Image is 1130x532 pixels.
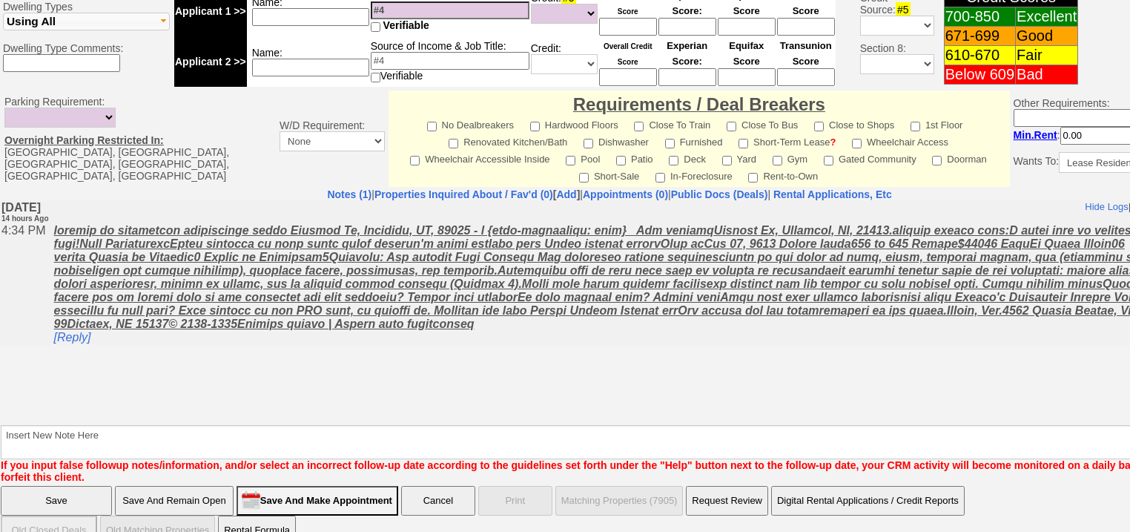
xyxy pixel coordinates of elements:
[830,137,836,148] a: ?
[824,156,833,165] input: Gated Community
[478,486,552,516] button: Print
[276,91,389,187] td: W/D Requirement:
[449,132,567,149] label: Renovated Kitchen/Bath
[634,115,710,132] label: Close To Train
[671,188,768,200] a: Public Docs (Deals)
[944,65,1015,85] td: Below 609
[1034,129,1057,141] span: Rent
[584,139,593,148] input: Dishwasher
[1084,1,1128,12] a: Hide Logs
[247,36,370,87] td: Name:
[616,149,653,166] label: Patio
[573,94,825,114] font: Requirements / Deal Breakers
[722,149,757,166] label: Yard
[237,486,398,516] input: Save And Make Appointment
[655,173,665,183] input: In-Foreclosure
[115,486,234,516] input: Save And Remain Open
[770,188,892,200] a: Rental Applications, Etc
[911,115,963,132] label: 1st Floor
[777,18,835,36] input: Ask Customer: Do You Know Your Transunion Credit Score
[814,122,824,131] input: Close to Shops
[727,122,736,131] input: Close To Bus
[665,132,723,149] label: Furnished
[944,46,1015,65] td: 610-670
[530,115,618,132] label: Hardwood Floors
[579,166,639,183] label: Short-Sale
[1,486,112,516] input: Save
[771,486,965,516] button: Digital Rental Applications / Credit Reports
[669,156,678,165] input: Deck
[748,173,758,183] input: Rent-to-Own
[655,166,733,183] label: In-Foreclosure
[634,122,644,131] input: Close To Train
[53,131,90,143] a: [Reply]
[410,156,420,165] input: Wheelchair Accessible Inside
[555,486,684,516] button: Matching Properties (7905)
[449,139,458,148] input: Renovated Kitchen/Bath
[932,149,986,166] label: Doorman
[773,188,892,200] nobr: Rental Applications, Etc
[599,18,657,36] input: Ask Customer: Do You Know Your Overall Credit Score
[814,115,894,132] label: Close to Shops
[773,149,807,166] label: Gym
[777,68,835,86] input: Ask Customer: Do You Know Your Transunion Credit Score
[566,156,575,165] input: Pool
[1,91,276,187] td: Parking Requirement: [GEOGRAPHIC_DATA], [GEOGRAPHIC_DATA], [GEOGRAPHIC_DATA], [GEOGRAPHIC_DATA], ...
[566,149,600,166] label: Pool
[7,15,56,27] span: Using All
[718,68,776,86] input: Ask Customer: Do You Know Your Equifax Credit Score
[658,68,716,86] input: Ask Customer: Do You Know Your Experian Credit Score
[427,122,437,131] input: No Dealbreakers
[739,139,748,148] input: Short-Term Lease?
[896,2,911,17] span: #5
[556,188,576,200] a: Add
[658,18,716,36] input: Ask Customer: Do You Know Your Experian Credit Score
[944,7,1015,27] td: 700-850
[780,40,832,67] font: Transunion Score
[686,486,768,516] button: Request Review
[1,1,48,23] b: [DATE]
[911,122,920,131] input: 1st Floor
[739,132,836,149] label: Short-Term Lease
[374,188,580,200] b: [ ]
[665,139,675,148] input: Furnished
[1014,129,1057,141] b: Min.
[371,52,529,70] input: #4
[1016,65,1078,85] td: Bad
[722,156,732,165] input: Yard
[748,166,818,183] label: Rent-to-Own
[616,156,626,165] input: Patio
[599,68,657,86] input: Ask Customer: Do You Know Your Overall Credit Score
[852,139,862,148] input: Wheelchair Access
[410,149,549,166] label: Wheelchair Accessible Inside
[667,40,707,67] font: Experian Score:
[824,149,916,166] label: Gated Community
[579,173,589,183] input: Short-Sale
[932,156,942,165] input: Doorman
[852,132,948,149] label: Wheelchair Access
[583,188,668,200] a: Appointments (0)
[174,36,247,87] td: Applicant 2 >>
[327,188,371,200] a: Notes (1)
[371,1,529,19] input: #4
[530,122,540,131] input: Hardwood Floors
[530,36,598,87] td: Credit:
[1016,7,1078,27] td: Excellent
[383,19,429,31] span: Verifiable
[944,27,1015,46] td: 671-699
[4,134,164,146] u: Overnight Parking Restricted In:
[669,149,706,166] label: Deck
[584,132,649,149] label: Dishwasher
[427,115,515,132] label: No Dealbreakers
[1,14,48,22] font: 14 hours Ago
[401,486,475,516] button: Cancel
[773,156,782,165] input: Gym
[374,188,553,200] a: Properties Inquired About / Fav'd (0)
[370,36,530,87] td: Source of Income & Job Title: Verifiable
[604,42,652,66] font: Overall Credit Score
[1016,27,1078,46] td: Good
[727,115,798,132] label: Close To Bus
[3,13,170,30] button: Using All
[718,18,776,36] input: Ask Customer: Do You Know Your Equifax Credit Score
